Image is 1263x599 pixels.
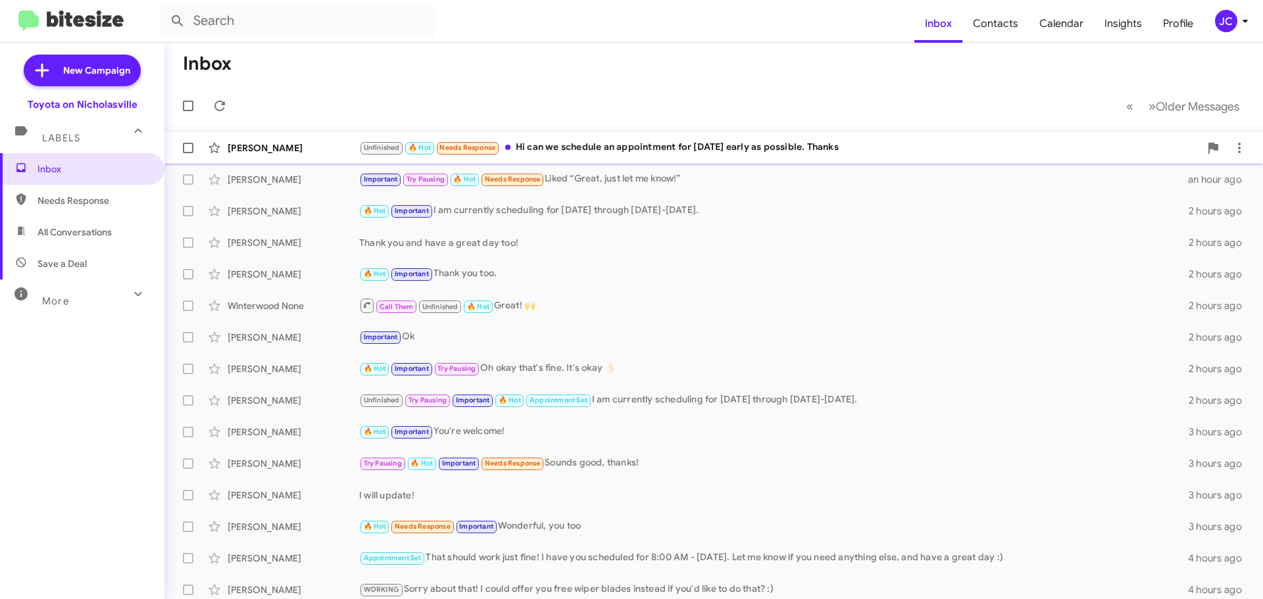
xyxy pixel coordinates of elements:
div: Oh okay that's fine. It's okay 👌🏻 [359,361,1189,376]
span: WORKING [364,585,399,594]
div: You're welcome! [359,424,1189,439]
div: Great! 🙌 [359,297,1189,314]
span: Important [456,396,490,404]
span: Appointment Set [364,554,422,562]
div: [PERSON_NAME] [228,173,359,186]
div: 4 hours ago [1188,552,1252,565]
span: 🔥 Hot [364,206,386,215]
div: Thank you and have a great day too! [359,236,1189,249]
div: Hi can we schedule an appointment for [DATE] early as possible. Thanks [359,140,1200,155]
div: 3 hours ago [1189,425,1252,439]
a: Insights [1094,5,1152,43]
span: Older Messages [1156,99,1239,114]
span: Inbox [37,162,149,176]
span: All Conversations [37,226,112,239]
span: Important [395,364,429,373]
div: [PERSON_NAME] [228,489,359,502]
span: Important [395,206,429,215]
span: 🔥 Hot [364,522,386,531]
span: Try Pausing [407,175,445,183]
span: Needs Response [485,459,541,467]
span: Call Them [380,302,414,311]
div: 2 hours ago [1189,236,1252,249]
div: Sorry about that! I could offer you free wiper blades instead if you'd like to do that? :) [359,582,1188,597]
span: 🔥 Hot [499,396,521,404]
span: » [1149,98,1156,114]
div: 3 hours ago [1189,489,1252,502]
div: I am currently scheduling for [DATE] through [DATE]-[DATE]. [359,393,1189,408]
button: Previous [1118,93,1141,120]
span: Important [395,270,429,278]
div: Winterwood None [228,299,359,312]
span: Needs Response [439,143,495,152]
input: Search [159,5,435,37]
nav: Page navigation example [1119,93,1247,120]
span: 🔥 Hot [409,143,431,152]
a: Contacts [962,5,1029,43]
a: Profile [1152,5,1204,43]
span: Needs Response [37,194,149,207]
span: Important [395,427,429,436]
span: Appointment Set [530,396,587,404]
div: 3 hours ago [1189,520,1252,533]
div: [PERSON_NAME] [228,552,359,565]
div: 2 hours ago [1189,394,1252,407]
button: Next [1141,93,1247,120]
span: Try Pausing [437,364,476,373]
div: I will update! [359,489,1189,502]
div: JC [1215,10,1237,32]
button: JC [1204,10,1249,32]
span: New Campaign [63,64,130,77]
span: 🔥 Hot [410,459,433,467]
span: Needs Response [395,522,451,531]
span: Labels [42,132,80,144]
h1: Inbox [183,53,232,74]
div: [PERSON_NAME] [228,204,359,218]
div: [PERSON_NAME] [228,457,359,470]
span: Save a Deal [37,257,87,270]
span: Needs Response [485,175,541,183]
div: [PERSON_NAME] [228,362,359,375]
span: Important [459,522,493,531]
a: Inbox [914,5,962,43]
div: 2 hours ago [1189,299,1252,312]
div: Toyota on Nicholasville [28,98,137,111]
div: [PERSON_NAME] [228,520,359,533]
span: « [1126,98,1133,114]
a: Calendar [1029,5,1094,43]
div: 4 hours ago [1188,583,1252,596]
div: Wonderful, you too [359,519,1189,534]
div: 3 hours ago [1189,457,1252,470]
div: [PERSON_NAME] [228,583,359,596]
div: 2 hours ago [1189,331,1252,344]
span: Important [442,459,476,467]
span: Important [364,175,398,183]
div: Thank you too. [359,266,1189,281]
div: Liked “Great, just let me know!” [359,172,1188,187]
span: 🔥 Hot [364,270,386,278]
div: 2 hours ago [1189,362,1252,375]
div: [PERSON_NAME] [228,236,359,249]
div: Ok [359,329,1189,345]
div: an hour ago [1188,173,1252,186]
div: [PERSON_NAME] [228,331,359,344]
div: 2 hours ago [1189,268,1252,281]
div: Sounds good, thanks! [359,456,1189,471]
span: Try Pausing [364,459,402,467]
span: 🔥 Hot [467,302,489,311]
a: New Campaign [24,55,141,86]
div: [PERSON_NAME] [228,425,359,439]
span: Unfinished [422,302,458,311]
span: Important [364,333,398,341]
span: Unfinished [364,143,400,152]
span: 🔥 Hot [364,364,386,373]
span: Unfinished [364,396,400,404]
div: [PERSON_NAME] [228,394,359,407]
span: 🔥 Hot [453,175,476,183]
span: 🔥 Hot [364,427,386,436]
div: [PERSON_NAME] [228,268,359,281]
